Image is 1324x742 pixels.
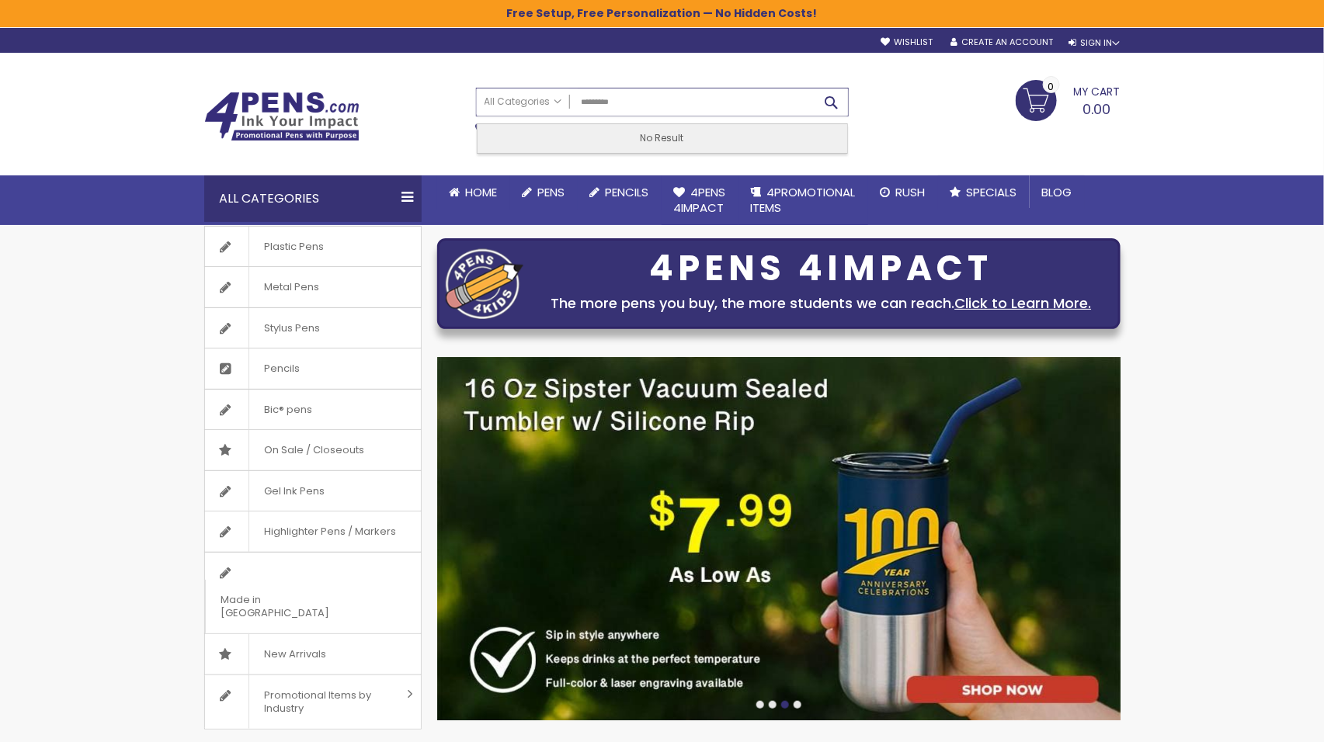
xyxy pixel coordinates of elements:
[662,175,738,226] a: 4Pens4impact
[248,430,381,470] span: On Sale / Closeouts
[538,184,565,200] span: Pens
[1083,99,1111,119] span: 0.00
[205,634,421,674] a: New Arrivals
[205,553,421,633] a: Made in [GEOGRAPHIC_DATA]
[205,348,421,389] a: Pencils
[531,293,1112,314] div: The more pens you buy, the more students we can reach.
[641,131,684,144] span: No Result
[204,175,422,222] div: All Categories
[1016,80,1121,119] a: 0.00 0
[510,175,578,210] a: Pens
[205,430,421,470] a: On Sale / Closeouts
[205,675,421,729] a: Promotional Items by Industry
[205,308,421,348] a: Stylus Pens
[674,184,726,216] span: 4Pens 4impact
[205,390,421,430] a: Bic® pens
[466,184,498,200] span: Home
[248,511,412,552] span: Highlighter Pens / Markers
[751,184,856,216] span: 4PROMOTIONAL ITEMS
[606,184,649,200] span: Pencils
[477,88,570,114] a: All Categories
[1069,37,1120,49] div: Sign In
[205,227,421,267] a: Plastic Pens
[485,95,562,108] span: All Categories
[1030,175,1085,210] a: Blog
[204,92,360,141] img: 4Pens Custom Pens and Promotional Products
[938,175,1030,210] a: Specials
[896,184,926,200] span: Rush
[967,184,1017,200] span: Specials
[738,175,868,226] a: 4PROMOTIONALITEMS
[205,471,421,511] a: Gel Ink Pens
[205,511,421,552] a: Highlighter Pens / Markers
[437,175,510,210] a: Home
[205,267,421,307] a: Metal Pens
[248,471,341,511] span: Gel Ink Pens
[881,36,933,48] a: Wishlist
[950,36,1053,48] a: Create an Account
[531,252,1112,285] div: 4PENS 4IMPACT
[248,634,342,674] span: New Arrivals
[248,227,340,267] span: Plastic Pens
[446,248,523,319] img: four_pen_logo.png
[718,116,849,147] div: Free shipping on pen orders over $199
[955,293,1092,313] a: Click to Learn More.
[205,580,382,633] span: Made in [GEOGRAPHIC_DATA]
[248,348,316,389] span: Pencils
[578,175,662,210] a: Pencils
[248,675,402,729] span: Promotional Items by Industry
[1042,184,1072,200] span: Blog
[868,175,938,210] a: Rush
[248,390,328,430] span: Bic® pens
[248,267,335,307] span: Metal Pens
[248,308,336,348] span: Stylus Pens
[1048,79,1055,94] span: 0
